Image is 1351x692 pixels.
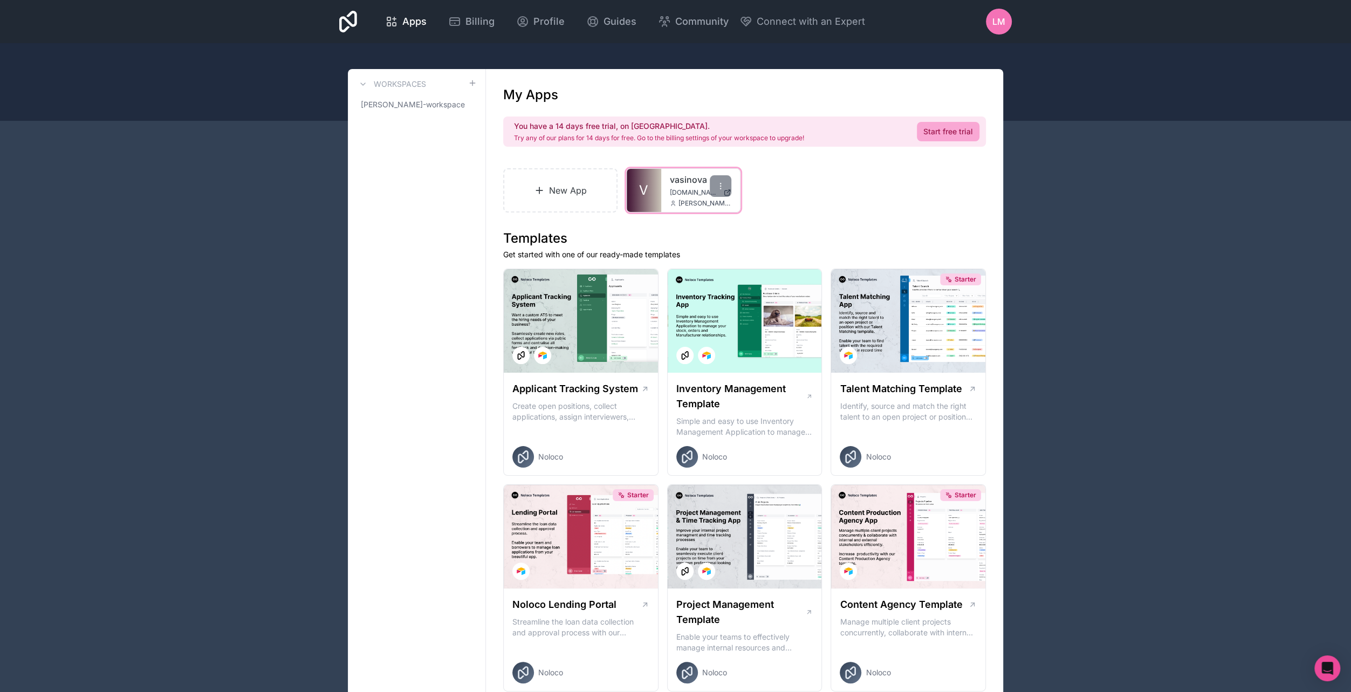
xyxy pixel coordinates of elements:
p: Try any of our plans for 14 days for free. Go to the billing settings of your workspace to upgrade! [514,134,804,142]
span: Starter [955,491,976,499]
img: Airtable Logo [844,351,853,360]
p: Get started with one of our ready-made templates [503,249,986,260]
span: V [639,182,648,199]
h1: Talent Matching Template [840,381,962,396]
span: Guides [604,14,636,29]
h1: Applicant Tracking System [512,381,638,396]
img: Airtable Logo [517,567,525,575]
span: Billing [465,14,495,29]
img: Airtable Logo [844,567,853,575]
p: Simple and easy to use Inventory Management Application to manage your stock, orders and Manufact... [676,416,813,437]
span: [PERSON_NAME][EMAIL_ADDRESS][DOMAIN_NAME] [678,199,731,208]
span: Starter [955,275,976,284]
span: Noloco [866,451,890,462]
p: Streamline the loan data collection and approval process with our Lending Portal template. [512,616,649,638]
span: [PERSON_NAME]-workspace [361,99,465,110]
span: Profile [533,14,565,29]
img: Airtable Logo [702,567,711,575]
span: Apps [402,14,427,29]
img: Airtable Logo [538,351,547,360]
h3: Workspaces [374,79,426,90]
a: Guides [578,10,645,33]
a: Start free trial [917,122,979,141]
h2: You have a 14 days free trial, on [GEOGRAPHIC_DATA]. [514,121,804,132]
span: Noloco [538,451,563,462]
p: Identify, source and match the right talent to an open project or position with our Talent Matchi... [840,401,977,422]
a: Community [649,10,737,33]
a: New App [503,168,618,213]
span: Noloco [702,667,727,678]
h1: Inventory Management Template [676,381,806,412]
span: Noloco [702,451,727,462]
a: Workspaces [356,78,426,91]
div: Open Intercom Messenger [1314,655,1340,681]
h1: Noloco Lending Portal [512,597,616,612]
span: Community [675,14,729,29]
h1: My Apps [503,86,558,104]
h1: Templates [503,230,986,247]
span: Connect with an Expert [757,14,865,29]
a: Profile [508,10,573,33]
a: vasinova [670,173,731,186]
span: Noloco [866,667,890,678]
a: [DOMAIN_NAME] [670,188,731,197]
span: Starter [627,491,649,499]
span: LM [992,15,1005,28]
span: Noloco [538,667,563,678]
span: [DOMAIN_NAME] [670,188,719,197]
h1: Content Agency Template [840,597,962,612]
button: Connect with an Expert [739,14,865,29]
a: [PERSON_NAME]-workspace [356,95,477,114]
p: Manage multiple client projects concurrently, collaborate with internal and external stakeholders... [840,616,977,638]
img: Airtable Logo [702,351,711,360]
p: Create open positions, collect applications, assign interviewers, centralise candidate feedback a... [512,401,649,422]
a: V [627,169,661,212]
h1: Project Management Template [676,597,805,627]
a: Apps [376,10,435,33]
p: Enable your teams to effectively manage internal resources and execute client projects on time. [676,632,813,653]
a: Billing [440,10,503,33]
